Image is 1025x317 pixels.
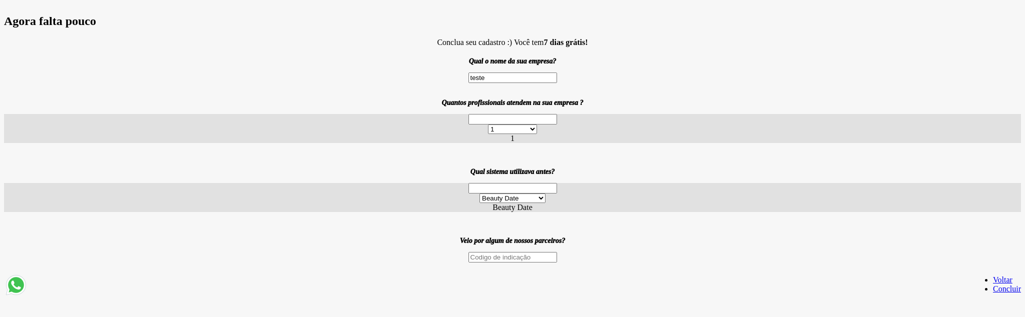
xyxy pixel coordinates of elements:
[4,14,1021,28] h1: Agora falta pouco
[4,38,1021,47] p: Conclua seu cadastro :) Você tem
[468,252,557,262] input: Codigo de indicação
[492,203,533,211] label: Beauty Date
[4,237,1021,245] p: Veio por algum de nossos parceiros?
[993,284,1021,293] a: Concluir
[510,134,515,142] label: 1
[973,275,1021,293] ul: Pagination
[4,168,1021,176] p: Qual sistema utilizava antes?
[544,38,588,46] b: 7 dias grátis!
[4,57,1021,65] p: Qual o nome da sua empresa?
[4,99,1021,107] p: Quantos profissionais atendem na sua empresa ?
[4,273,28,297] img: whatsapp.png
[468,72,557,83] input: Nome da sua empresa
[993,275,1012,284] a: Voltar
